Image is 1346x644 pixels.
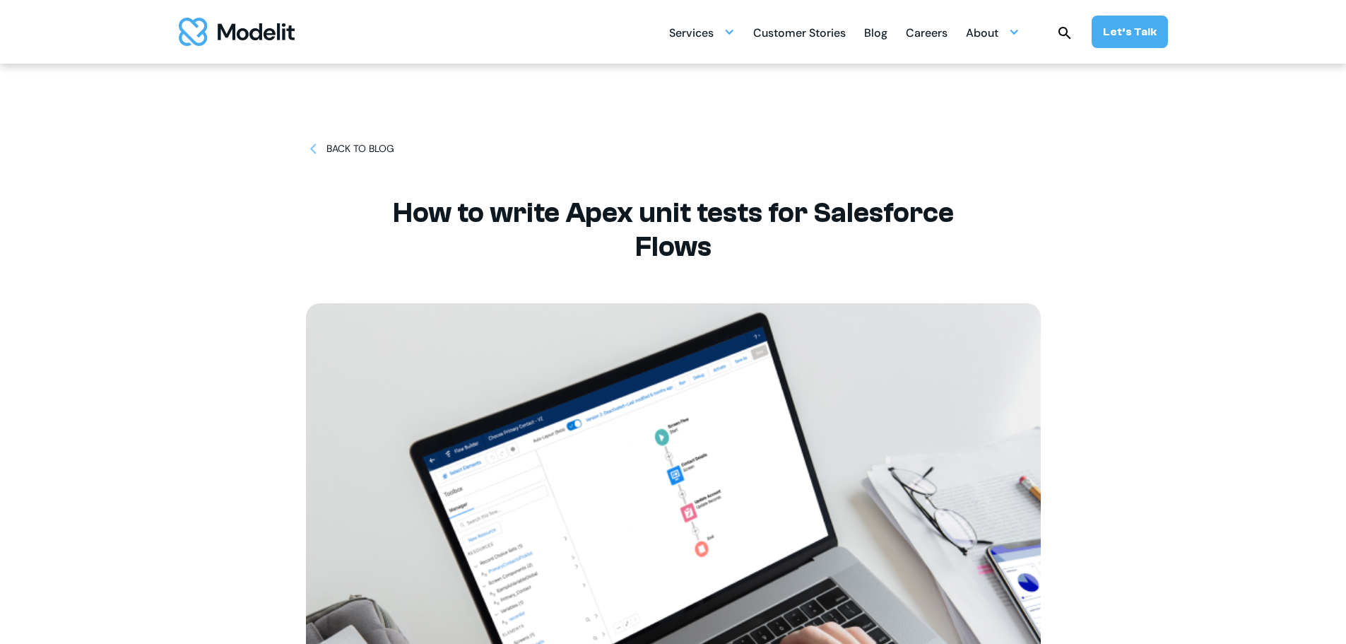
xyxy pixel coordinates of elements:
h1: How to write Apex unit tests for Salesforce Flows [355,196,991,264]
img: modelit logo [179,18,295,46]
div: Services [669,21,714,48]
a: Customer Stories [753,18,846,46]
a: BACK TO BLOG [306,141,394,156]
div: Let’s Talk [1103,24,1157,40]
div: About [966,21,998,48]
div: About [966,18,1020,46]
a: home [179,18,295,46]
a: Blog [864,18,887,46]
a: Careers [906,18,947,46]
div: Careers [906,21,947,48]
div: Customer Stories [753,21,846,48]
div: Services [669,18,735,46]
div: Blog [864,21,887,48]
a: Let’s Talk [1092,16,1168,48]
div: BACK TO BLOG [326,141,394,156]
